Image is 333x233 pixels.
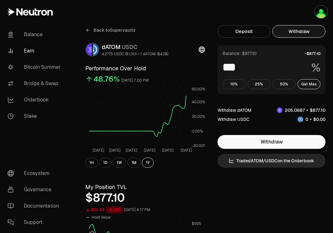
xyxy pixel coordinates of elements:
[126,148,137,153] tspan: [DATE]
[3,198,68,214] a: Documentation
[113,158,126,168] button: 1W
[93,148,104,153] tspan: [DATE]
[85,183,205,192] h3: My Position TVL
[218,135,325,149] button: Withdraw
[121,77,149,84] div: [DATE] 7:00 PM
[94,27,136,33] span: Back to Supervaults
[3,43,68,59] a: Earn
[162,148,174,153] tspan: [DATE]
[192,100,205,105] tspan: 40.00%
[315,6,327,18] img: Atom Staking
[272,79,296,89] button: 50%
[223,50,256,57] div: Balance: $877.10
[277,107,282,113] img: dATOM Logo
[218,116,250,122] div: Withdraw USDC
[144,148,155,153] tspan: [DATE]
[298,79,321,89] button: Get Max
[218,25,271,38] button: Deposit
[192,114,205,119] tspan: 20.00%
[218,154,325,168] a: TradedATOM/USDCon the Orderbook
[127,158,141,168] button: 1M
[109,148,121,153] tspan: [DATE]
[85,25,136,35] a: Back toSupervaults
[272,25,325,38] button: Withdraw
[298,116,303,122] img: USDC Logo
[91,206,105,214] div: $32.63
[102,51,168,57] div: 4.2775 USDC ($1.00) = 1 dATOM ($4.28)
[3,26,68,43] a: Balance
[93,43,99,56] img: USDC Logo
[106,206,123,214] div: -3.59%
[94,74,120,84] div: 48.76%
[3,165,68,182] a: Ecosystem
[192,143,207,148] tspan: -20.00%
[192,87,205,92] tspan: 60.00%
[122,43,137,51] span: USDC
[223,79,246,89] button: 10%
[3,214,68,230] a: Support
[311,62,320,74] span: %
[86,43,92,56] img: dATOM Logo
[3,92,68,108] a: Orderbook
[3,75,68,92] a: Bridge & Swap
[142,158,154,168] button: 1Y
[92,215,110,220] span: Hold Value
[192,221,201,226] tspan: $935
[3,108,68,124] a: Stake
[99,158,111,168] button: 1D
[192,129,203,134] tspan: 0.00%
[218,107,251,113] div: Withdraw dATOM
[85,64,205,73] h3: Performance Over Hold
[124,206,150,214] div: [DATE] 4:17 PM
[85,158,98,168] button: 1H
[3,59,68,75] a: Bitcoin Summer
[248,79,271,89] button: 25%
[3,182,68,198] a: Governance
[85,192,205,204] div: $877.10
[180,148,192,153] tspan: [DATE]
[102,43,168,51] div: dATOM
